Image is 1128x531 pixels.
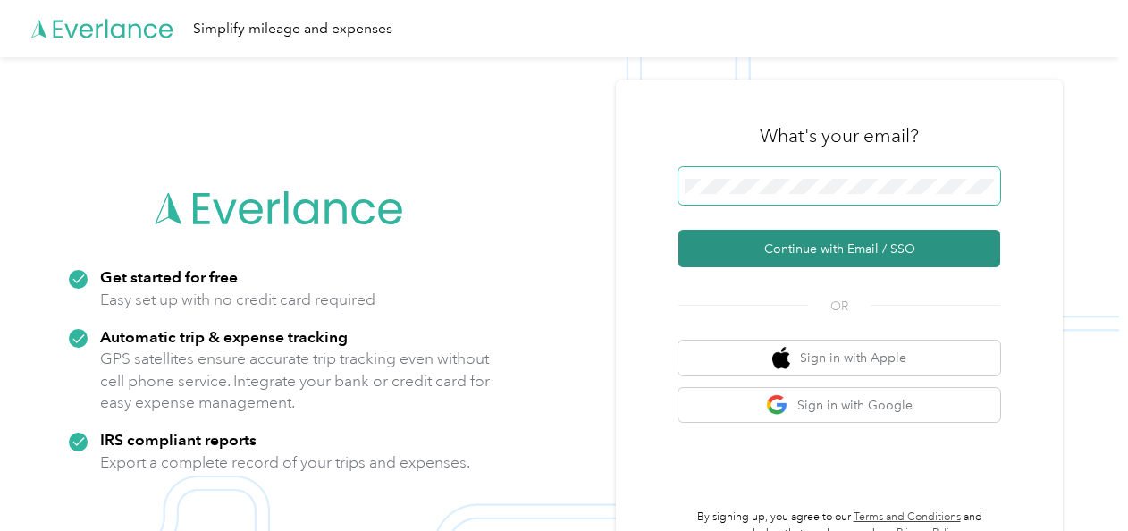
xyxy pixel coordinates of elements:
p: Export a complete record of your trips and expenses. [100,451,470,474]
button: apple logoSign in with Apple [678,341,1000,375]
button: google logoSign in with Google [678,388,1000,423]
strong: IRS compliant reports [100,430,257,449]
button: Continue with Email / SSO [678,230,1000,267]
span: OR [808,297,871,316]
p: GPS satellites ensure accurate trip tracking even without cell phone service. Integrate your bank... [100,348,491,414]
strong: Get started for free [100,267,238,286]
h3: What's your email? [760,123,919,148]
img: google logo [766,394,788,417]
a: Terms and Conditions [854,510,961,524]
img: apple logo [772,347,790,369]
p: Easy set up with no credit card required [100,289,375,311]
strong: Automatic trip & expense tracking [100,327,348,346]
div: Simplify mileage and expenses [193,18,392,40]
